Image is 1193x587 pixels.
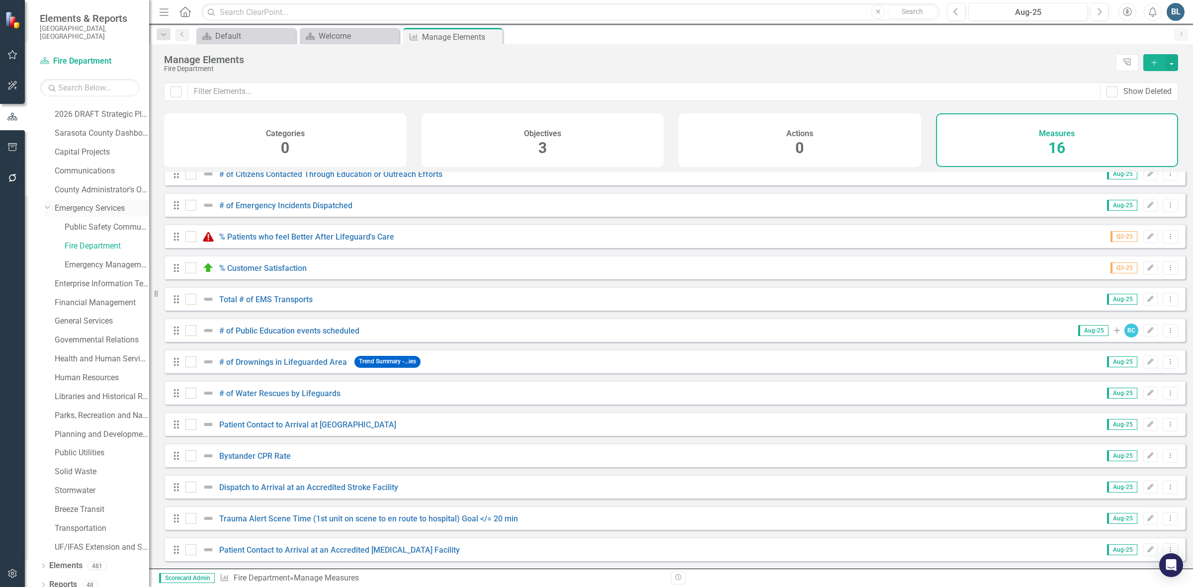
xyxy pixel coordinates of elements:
[87,562,107,570] div: 481
[55,466,149,478] a: Solid Waste
[55,542,149,553] a: UF/IFAS Extension and Sustainability
[1107,450,1137,461] span: Aug-25
[202,419,214,430] img: Not Defined
[219,263,307,273] a: % Customer Satisfaction
[972,6,1084,18] div: Aug-25
[1107,513,1137,524] span: Aug-25
[968,3,1088,21] button: Aug-25
[164,65,1111,73] div: Fire Department
[219,514,518,523] a: Trauma Alert Scene Time (1st unit on scene to en route to hospital) Goal </= 20 min
[55,523,149,534] a: Transportation
[55,316,149,327] a: General Services
[40,56,139,67] a: Fire Department
[1048,139,1065,157] span: 16
[1107,294,1137,305] span: Aug-25
[1159,553,1183,577] div: Open Intercom Messenger
[1123,86,1172,97] div: Show Deleted
[219,451,291,461] a: Bystander CPR Rate
[65,259,149,271] a: Emergency Management
[1107,419,1137,430] span: Aug-25
[164,54,1111,65] div: Manage Elements
[40,12,139,24] span: Elements & Reports
[55,410,149,421] a: Parks, Recreation and Natural Resources
[281,139,289,157] span: 0
[1110,262,1137,273] span: Q3-25
[49,560,83,572] a: Elements
[55,504,149,515] a: Breeze Transit
[202,168,214,180] img: Not Defined
[55,184,149,196] a: County Administrator's Office
[219,389,341,398] a: # of Water Rescues by Lifeguards
[524,129,561,138] h4: Objectives
[795,139,804,157] span: 0
[55,429,149,440] a: Planning and Development Services
[40,79,139,96] input: Search Below...
[219,483,398,492] a: Dispatch to Arrival at an Accredited Stroke Facility
[319,30,397,42] div: Welcome
[1107,168,1137,179] span: Aug-25
[202,325,214,336] img: Not Defined
[40,24,139,41] small: [GEOGRAPHIC_DATA], [GEOGRAPHIC_DATA]
[55,203,149,214] a: Emergency Services
[202,231,214,243] img: On Hold
[55,372,149,384] a: Human Resources
[55,335,149,346] a: Governmental Relations
[1124,324,1138,337] div: RC
[1107,544,1137,555] span: Aug-25
[302,30,397,42] a: Welcome
[199,30,293,42] a: Default
[55,147,149,158] a: Capital Projects
[1107,388,1137,399] span: Aug-25
[1078,325,1108,336] span: Aug-25
[219,357,347,367] a: # of Drownings in Lifeguarded Area
[1167,3,1185,21] button: BL
[5,11,22,29] img: ClearPoint Strategy
[55,278,149,290] a: Enterprise Information Technology
[219,169,442,179] a: # of Citizens Contacted Through Education or Outreach Efforts
[55,353,149,365] a: Health and Human Services
[202,387,214,399] img: Not Defined
[159,573,215,583] span: Scorecard Admin
[55,447,149,459] a: Public Utilities
[219,201,352,210] a: # of Emergency Incidents Dispatched
[55,109,149,120] a: 2026 DRAFT Strategic Plan
[187,83,1101,101] input: Filter Elements...
[55,297,149,309] a: Financial Management
[786,129,813,138] h4: Actions
[55,391,149,403] a: Libraries and Historical Resources
[55,485,149,497] a: Stormwater
[219,232,394,242] a: % Patients who feel Better After Lifeguard's Care
[201,3,939,21] input: Search ClearPoint...
[219,545,460,555] a: Patient Contact to Arrival at an Accredited [MEDICAL_DATA] Facility
[887,5,937,19] button: Search
[55,166,149,177] a: Communications
[219,326,359,335] a: # of Public Education events scheduled
[202,481,214,493] img: Not Defined
[202,199,214,211] img: Not Defined
[234,573,290,583] a: Fire Department
[1110,231,1137,242] span: Q3-25
[220,573,664,584] div: » Manage Measures
[422,31,500,43] div: Manage Elements
[202,450,214,462] img: Not Defined
[202,512,214,524] img: Not Defined
[65,222,149,233] a: Public Safety Communication
[1107,482,1137,493] span: Aug-25
[219,295,313,304] a: Total # of EMS Transports
[1107,356,1137,367] span: Aug-25
[1039,129,1075,138] h4: Measures
[55,128,149,139] a: Sarasota County Dashboard
[538,139,547,157] span: 3
[354,356,421,367] span: Trend Summary -...ies
[202,544,214,556] img: Not Defined
[219,420,396,429] a: Patient Contact to Arrival at [GEOGRAPHIC_DATA]
[215,30,293,42] div: Default
[266,129,305,138] h4: Categories
[202,356,214,368] img: Not Defined
[65,241,149,252] a: Fire Department
[202,293,214,305] img: Not Defined
[202,262,214,274] img: On Target
[1107,200,1137,211] span: Aug-25
[902,7,923,15] span: Search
